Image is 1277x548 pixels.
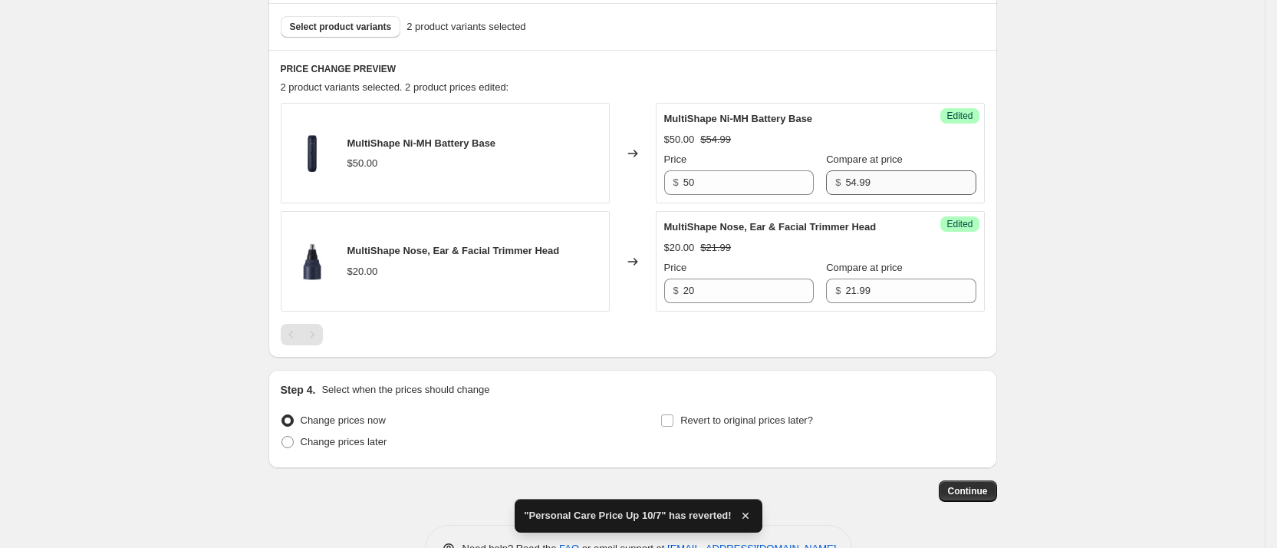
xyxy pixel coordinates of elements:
[946,218,973,230] span: Edited
[700,132,731,147] strike: $54.99
[290,21,392,33] span: Select product variants
[664,113,813,124] span: MultiShape Ni-MH Battery Base
[301,436,387,447] span: Change prices later
[281,16,401,38] button: Select product variants
[664,262,687,273] span: Price
[281,382,316,398] h2: Step 4.
[664,132,695,147] div: $50.00
[680,414,813,426] span: Revert to original prices later?
[835,177,841,188] span: $
[321,382,489,398] p: Select when the prices should change
[948,485,988,497] span: Continue
[281,324,323,345] nav: Pagination
[347,264,378,279] div: $20.00
[664,154,687,165] span: Price
[347,156,378,171] div: $50.00
[406,19,525,35] span: 2 product variants selected
[301,414,386,426] span: Change prices now
[826,262,903,273] span: Compare at price
[281,81,509,93] span: 2 product variants selected. 2 product prices edited:
[664,221,877,233] span: MultiShape Nose, Ear & Facial Trimmer Head
[673,285,679,296] span: $
[673,177,679,188] span: $
[347,245,560,256] span: MultiShape Nose, Ear & Facial Trimmer Head
[946,110,973,122] span: Edited
[289,130,335,177] img: 22-0302_mS_ER-CBN1_carousel_2048x01_742861e9-0f94-43fa-bda9-9e4333cf74e8_80x.jpg
[939,480,997,502] button: Continue
[524,508,731,523] span: "Personal Care Price Up 10/7" has reverted!
[826,154,903,165] span: Compare at price
[700,240,731,256] strike: $21.99
[835,285,841,296] span: $
[664,240,695,256] div: $20.00
[289,239,335,285] img: 22-0302_mS_ER-CNT1-A_carousel_2048x01_aa46f997-1e64-4dac-9e65-feb4f5585aba_80x.jpg
[347,137,496,149] span: MultiShape Ni-MH Battery Base
[281,63,985,75] h6: PRICE CHANGE PREVIEW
